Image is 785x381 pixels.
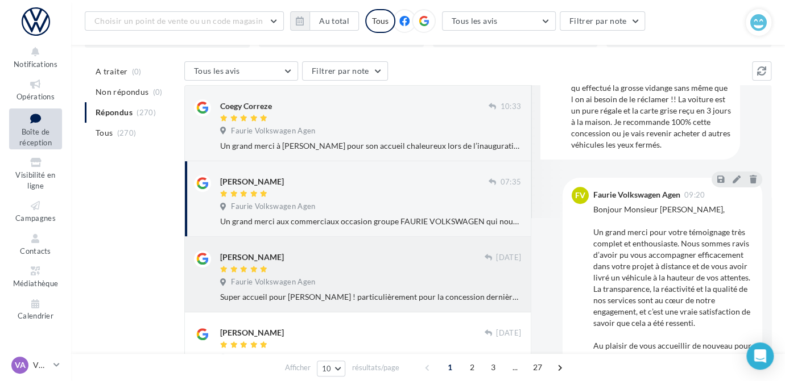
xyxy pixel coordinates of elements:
[9,230,62,258] a: Contacts
[19,127,52,147] span: Boîte de réception
[496,253,521,263] span: [DATE]
[220,101,272,112] div: Coegy Correze
[441,358,459,376] span: 1
[528,358,547,376] span: 27
[96,66,127,77] span: A traiter
[13,279,59,288] span: Médiathèque
[500,102,521,112] span: 10:33
[231,353,315,363] span: Faurie Volkswagen Agen
[593,191,680,199] div: Faurie Volkswagen Agen
[9,43,62,71] button: Notifications
[9,154,62,192] a: Visibilité en ligne
[194,66,240,76] span: Tous les avis
[231,126,315,136] span: Faurie Volkswagen Agen
[9,197,62,225] a: Campagnes
[14,60,57,69] span: Notifications
[500,177,521,187] span: 07:35
[15,170,55,190] span: Visibilité en ligne
[302,61,388,81] button: Filtrer par note
[290,11,359,31] button: Au total
[18,312,53,321] span: Calendrier
[220,140,521,152] div: Un grand merci à [PERSON_NAME] pour son accueil chaleureux lors de l’inauguration de FAURIE. Une ...
[285,362,311,373] span: Afficher
[132,67,142,76] span: (0)
[220,216,521,227] div: Un grand merci aux commerciaux occasion groupe FAURIE VOLKSWAGEN qui nous a accompagné dans nos r...
[442,11,556,31] button: Tous les avis
[94,16,263,26] span: Choisir un point de vente ou un code magasin
[220,252,284,263] div: [PERSON_NAME]
[220,291,521,303] div: Super accueil pour [PERSON_NAME] ! particulièrement pour la concession dernière génération au top
[317,361,346,376] button: 10
[20,246,51,256] span: Contacts
[184,61,298,81] button: Tous les avis
[496,328,521,338] span: [DATE]
[85,11,284,31] button: Choisir un point de vente ou un code magasin
[352,362,399,373] span: résultats/page
[15,213,56,223] span: Campagnes
[15,359,26,371] span: VA
[9,108,62,150] a: Boîte de réception
[16,92,55,101] span: Opérations
[9,295,62,323] a: Calendrier
[506,358,524,376] span: ...
[9,76,62,103] a: Opérations
[220,176,284,187] div: [PERSON_NAME]
[117,128,137,137] span: (270)
[684,191,705,199] span: 09:20
[484,358,502,376] span: 3
[153,87,163,97] span: (0)
[463,358,481,376] span: 2
[452,16,498,26] span: Tous les avis
[9,262,62,290] a: Médiathèque
[322,364,332,373] span: 10
[33,359,49,371] p: VW AGEN
[231,202,315,212] span: Faurie Volkswagen Agen
[309,11,359,31] button: Au total
[9,354,62,376] a: VA VW AGEN
[575,190,585,201] span: FV
[96,86,148,98] span: Non répondus
[231,277,315,287] span: Faurie Volkswagen Agen
[746,342,774,370] div: Open Intercom Messenger
[220,327,284,338] div: [PERSON_NAME]
[365,9,395,33] div: Tous
[560,11,646,31] button: Filtrer par note
[96,127,113,139] span: Tous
